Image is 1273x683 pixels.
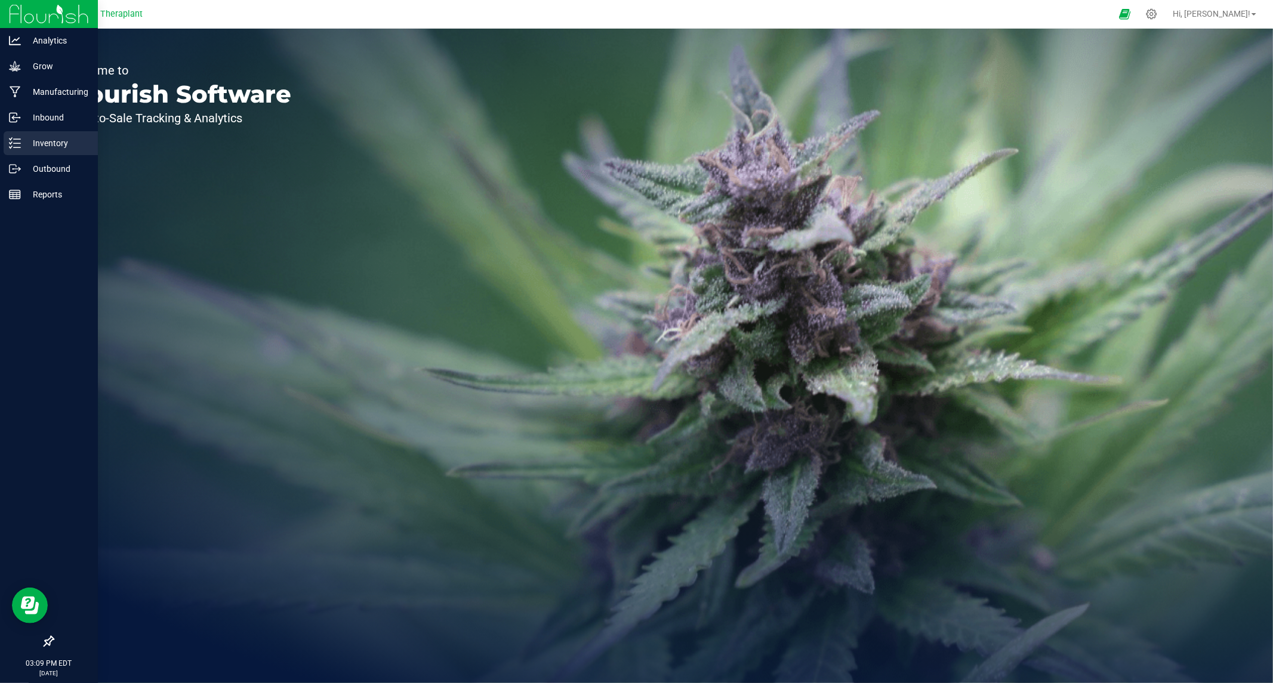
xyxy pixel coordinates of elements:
[9,112,21,123] inline-svg: Inbound
[21,59,93,73] p: Grow
[5,658,93,669] p: 03:09 PM EDT
[64,64,291,76] p: Welcome to
[21,162,93,176] p: Outbound
[9,35,21,47] inline-svg: Analytics
[1111,2,1138,26] span: Open Ecommerce Menu
[9,163,21,175] inline-svg: Outbound
[21,187,93,202] p: Reports
[21,85,93,99] p: Manufacturing
[21,136,93,150] p: Inventory
[9,86,21,98] inline-svg: Manufacturing
[21,110,93,125] p: Inbound
[9,188,21,200] inline-svg: Reports
[1173,9,1250,18] span: Hi, [PERSON_NAME]!
[1144,8,1159,20] div: Manage settings
[9,137,21,149] inline-svg: Inventory
[21,33,93,48] p: Analytics
[64,82,291,106] p: Flourish Software
[64,112,291,124] p: Seed-to-Sale Tracking & Analytics
[12,588,48,623] iframe: Resource center
[101,9,143,19] span: Theraplant
[9,60,21,72] inline-svg: Grow
[5,669,93,678] p: [DATE]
